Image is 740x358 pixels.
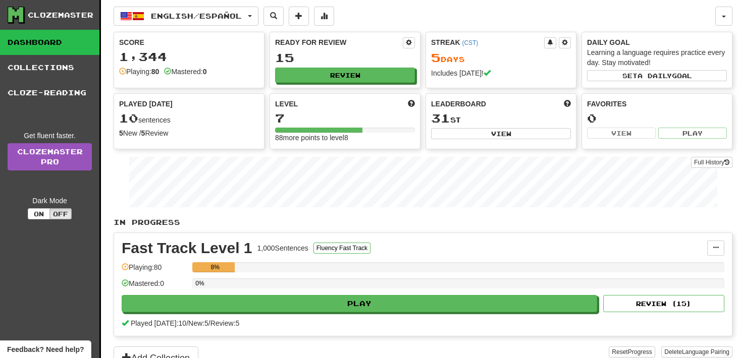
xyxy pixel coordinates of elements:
[564,99,571,109] span: This week in points, UTC
[603,295,724,312] button: Review (15)
[119,99,173,109] span: Played [DATE]
[275,112,415,125] div: 7
[313,243,371,254] button: Fluency Fast Track
[431,68,571,78] div: Includes [DATE]!
[119,67,159,77] div: Playing:
[275,68,415,83] button: Review
[263,7,284,26] button: Search sentences
[431,111,450,125] span: 31
[275,51,415,64] div: 15
[131,319,186,327] span: Played [DATE]: 10
[119,111,138,125] span: 10
[122,241,252,256] div: Fast Track Level 1
[208,319,210,327] span: /
[587,37,727,47] div: Daily Goal
[151,68,160,76] strong: 80
[257,243,308,253] div: 1,000 Sentences
[431,51,571,65] div: Day s
[203,68,207,76] strong: 0
[141,129,145,137] strong: 5
[587,70,727,81] button: Seta dailygoal
[122,262,187,279] div: Playing: 80
[188,319,208,327] span: New: 5
[119,128,259,138] div: New / Review
[28,10,93,20] div: Clozemaster
[431,112,571,125] div: st
[151,12,242,20] span: English / Español
[195,262,235,272] div: 8%
[275,37,403,47] div: Ready for Review
[628,348,652,355] span: Progress
[275,133,415,143] div: 88 more points to level 8
[609,346,655,357] button: ResetProgress
[114,7,258,26] button: English/Español
[49,208,72,219] button: Off
[210,319,240,327] span: Review: 5
[431,50,441,65] span: 5
[661,346,732,357] button: DeleteLanguage Pairing
[122,295,597,312] button: Play
[431,99,486,109] span: Leaderboard
[587,99,727,109] div: Favorites
[587,47,727,68] div: Learning a language requires practice every day. Stay motivated!
[119,50,259,63] div: 1,344
[8,131,92,141] div: Get fluent faster.
[408,99,415,109] span: Score more points to level up
[682,348,729,355] span: Language Pairing
[119,37,259,47] div: Score
[431,128,571,139] button: View
[587,112,727,125] div: 0
[119,112,259,125] div: sentences
[462,39,478,46] a: (CST)
[186,319,188,327] span: /
[275,99,298,109] span: Level
[431,37,544,47] div: Streak
[114,217,732,227] p: In Progress
[7,344,84,354] span: Open feedback widget
[8,143,92,170] a: ClozemasterPro
[8,196,92,206] div: Dark Mode
[314,7,334,26] button: More stats
[164,67,206,77] div: Mastered:
[691,157,732,168] button: Full History
[122,278,187,295] div: Mastered: 0
[289,7,309,26] button: Add sentence to collection
[587,128,656,139] button: View
[28,208,50,219] button: On
[119,129,123,137] strong: 5
[658,128,727,139] button: Play
[638,72,672,79] span: a daily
